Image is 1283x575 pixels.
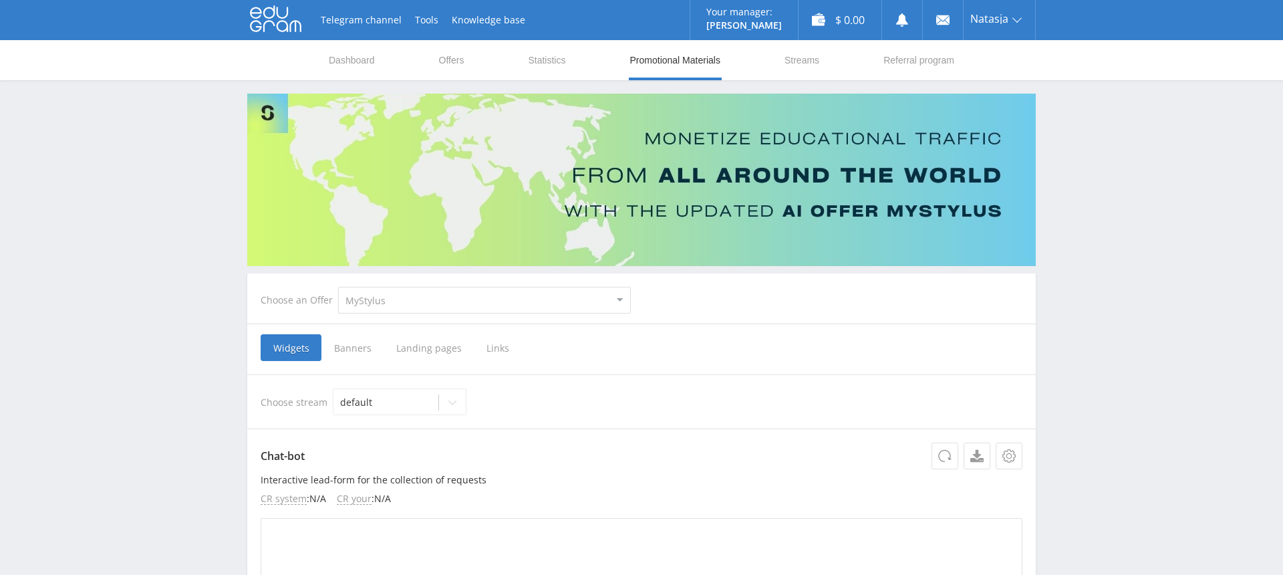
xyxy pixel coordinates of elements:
[384,334,474,361] span: Landing pages
[932,443,958,469] button: Update
[882,40,956,80] a: Referral program
[261,493,307,505] span: CR system
[629,40,722,80] a: Promotional Materials
[337,493,372,505] span: CR your
[474,334,522,361] span: Links
[261,443,1022,469] p: Chat-bot
[261,493,326,505] li: : N/A
[261,475,1022,485] p: Interactive lead-form for the collection of requests
[321,334,384,361] span: Banners
[261,295,338,306] div: Choose an Offer
[261,388,1022,415] div: Choose stream
[706,7,782,17] p: Your manager:
[527,40,567,80] a: Statistics
[996,443,1022,469] button: Settings
[706,20,782,31] p: [PERSON_NAME]
[261,334,321,361] span: Widgets
[327,40,376,80] a: Dashboard
[247,94,1036,266] img: Banner
[970,13,1008,24] span: Natasja
[783,40,821,80] a: Streams
[438,40,466,80] a: Offers
[337,493,391,505] li: : N/A
[964,443,990,469] a: Download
